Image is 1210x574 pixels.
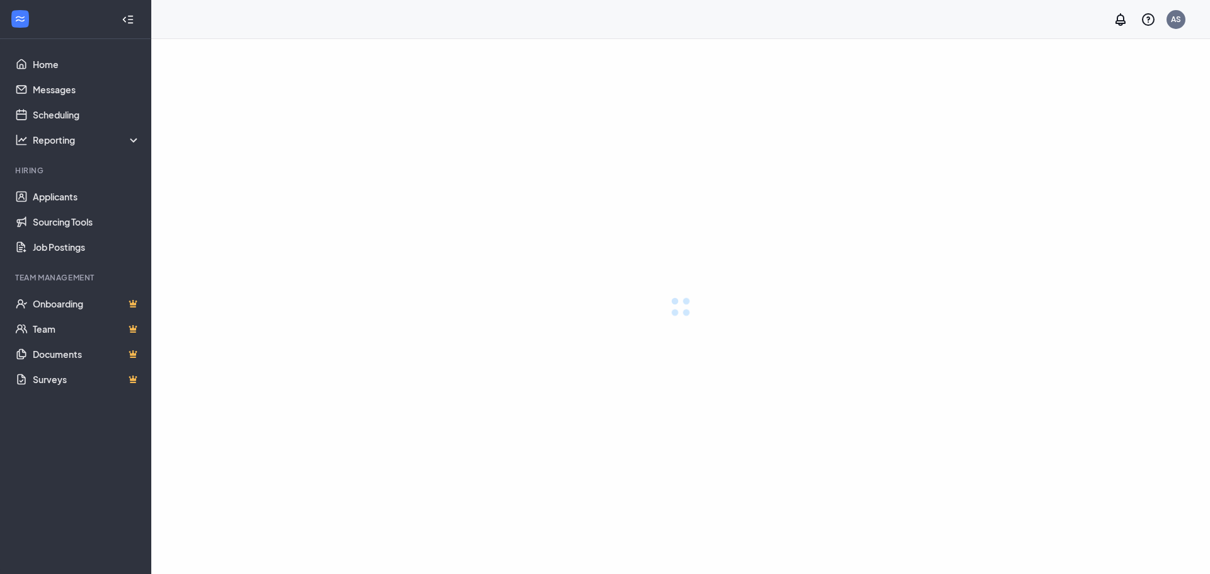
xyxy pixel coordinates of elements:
[15,165,138,176] div: Hiring
[1141,12,1156,27] svg: QuestionInfo
[33,52,141,77] a: Home
[33,234,141,260] a: Job Postings
[33,367,141,392] a: SurveysCrown
[122,13,134,26] svg: Collapse
[33,184,141,209] a: Applicants
[1113,12,1128,27] svg: Notifications
[33,102,141,127] a: Scheduling
[33,209,141,234] a: Sourcing Tools
[33,134,141,146] div: Reporting
[14,13,26,25] svg: WorkstreamLogo
[33,342,141,367] a: DocumentsCrown
[15,272,138,283] div: Team Management
[33,316,141,342] a: TeamCrown
[33,77,141,102] a: Messages
[33,291,141,316] a: OnboardingCrown
[1171,14,1181,25] div: AS
[15,134,28,146] svg: Analysis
